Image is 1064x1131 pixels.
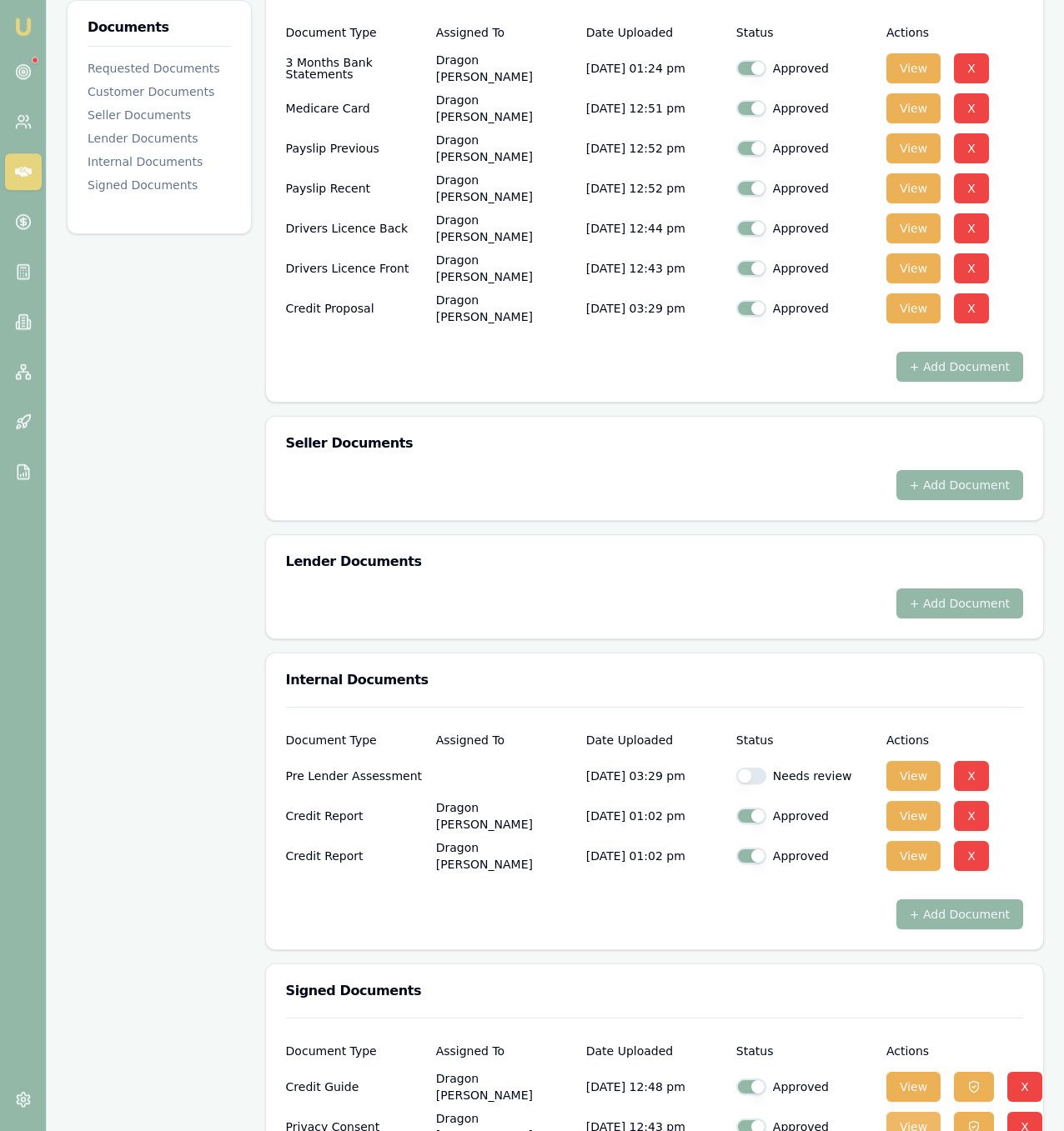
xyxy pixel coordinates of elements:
div: Status [736,1045,873,1057]
div: Approved [736,808,873,824]
p: [DATE] 12:52 pm [586,172,723,205]
button: View [886,293,941,323]
div: Approved [736,220,873,237]
h3: Documents [88,21,231,34]
p: Dragon [PERSON_NAME] [436,839,573,873]
h3: Lender Documents [286,555,1023,568]
p: Dragon [PERSON_NAME] [436,52,573,85]
div: Actions [886,734,1023,746]
div: Document Type [286,27,423,38]
button: + Add Document [896,352,1023,382]
div: Approved [736,100,873,117]
p: Dragon [PERSON_NAME] [436,292,573,325]
div: Actions [886,1045,1023,1057]
p: [DATE] 12:52 pm [586,132,723,165]
div: Lender Documents [88,130,231,147]
div: Date Uploaded [586,27,723,38]
h3: Internal Documents [286,673,1023,687]
p: [DATE] 01:02 pm [586,839,723,873]
button: View [886,1072,941,1102]
button: View [886,801,941,831]
div: Assigned To [436,27,573,38]
div: Date Uploaded [586,1045,723,1057]
p: Dragon [PERSON_NAME] [436,172,573,205]
button: View [886,213,941,243]
div: Needs review [736,768,873,784]
button: X [954,53,989,83]
div: 3 Months Bank Statements [286,52,423,85]
p: Dragon [PERSON_NAME] [436,212,573,245]
button: View [886,173,941,203]
button: X [954,253,989,283]
p: [DATE] 12:44 pm [586,212,723,245]
div: Drivers Licence Back [286,212,423,245]
div: Actions [886,27,1023,38]
div: Medicare Card [286,92,423,125]
p: [DATE] 12:43 pm [586,252,723,285]
div: Signed Documents [88,177,231,193]
p: Dragon [PERSON_NAME] [436,1070,573,1103]
button: View [886,841,941,871]
div: Document Type [286,1045,423,1057]
button: View [886,253,941,283]
div: Credit Report [286,839,423,873]
button: View [886,93,941,123]
div: Document Type [286,734,423,746]
button: View [886,761,941,791]
div: Approved [736,180,873,197]
p: [DATE] 12:48 pm [586,1070,723,1103]
button: X [954,133,989,163]
button: X [954,293,989,323]
p: [DATE] 03:29 pm [586,759,723,793]
h3: Seller Documents [286,437,1023,450]
h3: Signed Documents [286,984,1023,998]
button: X [954,173,989,203]
div: Approved [736,260,873,277]
div: Payslip Previous [286,132,423,165]
div: Assigned To [436,1045,573,1057]
div: Approved [736,140,873,157]
div: Approved [736,848,873,864]
div: Requested Documents [88,60,231,77]
div: Status [736,734,873,746]
button: X [1007,1072,1042,1102]
div: Assigned To [436,734,573,746]
div: Pre Lender Assessment [286,759,423,793]
p: Dragon [PERSON_NAME] [436,252,573,285]
div: Date Uploaded [586,734,723,746]
div: Credit Guide [286,1070,423,1103]
button: View [886,53,941,83]
button: + Add Document [896,588,1023,618]
p: Dragon [PERSON_NAME] [436,799,573,833]
div: Approved [736,300,873,317]
p: [DATE] 01:24 pm [586,52,723,85]
button: + Add Document [896,470,1023,500]
p: [DATE] 12:51 pm [586,92,723,125]
button: View [886,133,941,163]
button: X [954,841,989,871]
p: [DATE] 01:02 pm [586,799,723,833]
div: Credit Proposal [286,292,423,325]
p: [DATE] 03:29 pm [586,292,723,325]
div: Seller Documents [88,107,231,123]
button: X [954,761,989,791]
div: Approved [736,1078,873,1095]
button: + Add Document [896,899,1023,929]
div: Internal Documents [88,153,231,170]
div: Approved [736,60,873,77]
p: Dragon [PERSON_NAME] [436,92,573,125]
div: Credit Report [286,799,423,833]
button: X [954,801,989,831]
img: emu-icon-u.png [13,17,33,37]
div: Payslip Recent [286,172,423,205]
button: X [954,213,989,243]
p: Dragon [PERSON_NAME] [436,132,573,165]
div: Status [736,27,873,38]
div: Customer Documents [88,83,231,100]
button: X [954,93,989,123]
div: Drivers Licence Front [286,252,423,285]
